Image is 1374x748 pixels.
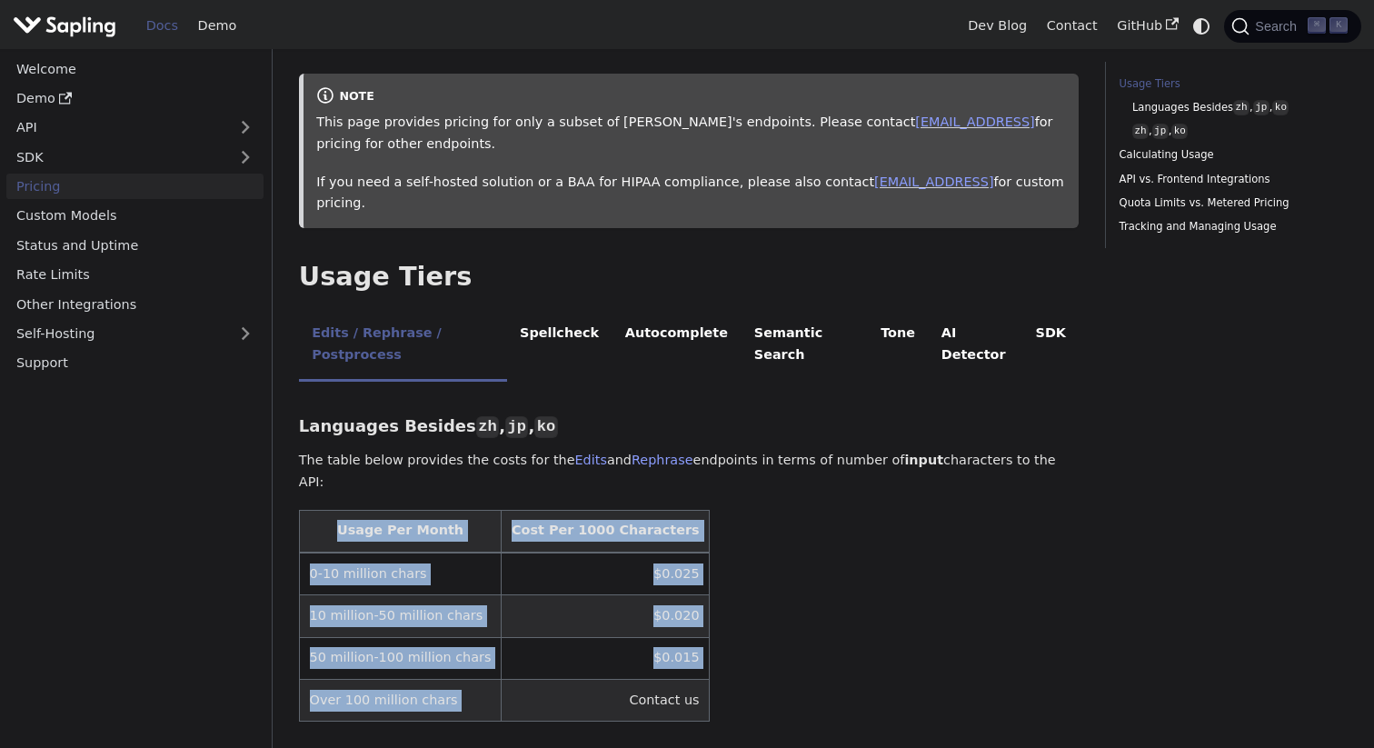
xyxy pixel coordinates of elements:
code: jp [505,416,528,438]
a: Contact [1037,12,1108,40]
td: 10 million-50 million chars [299,595,501,637]
button: Expand sidebar category 'API' [227,115,264,141]
td: Contact us [502,680,710,722]
a: Demo [188,12,246,40]
a: Other Integrations [6,291,264,317]
td: 50 million-100 million chars [299,637,501,679]
a: Rate Limits [6,262,264,288]
a: Edits [575,453,607,467]
a: Self-Hosting [6,321,264,347]
td: $0.015 [502,637,710,679]
code: jp [1253,100,1269,115]
a: Welcome [6,55,264,82]
p: This page provides pricing for only a subset of [PERSON_NAME]'s endpoints. Please contact for pri... [316,112,1066,155]
span: Search [1250,19,1308,34]
code: ko [1171,124,1188,139]
a: Quota Limits vs. Metered Pricing [1120,194,1341,212]
a: Dev Blog [958,12,1036,40]
li: Tone [868,310,929,382]
li: Spellcheck [507,310,612,382]
td: 0-10 million chars [299,553,501,595]
code: ko [1272,100,1289,115]
li: SDK [1022,310,1079,382]
a: [EMAIL_ADDRESS] [874,175,993,189]
a: GitHub [1107,12,1188,40]
a: Rephrase [632,453,693,467]
h3: Languages Besides , , [299,416,1080,437]
kbd: ⌘ [1308,17,1326,34]
a: Support [6,350,264,376]
a: SDK [6,144,227,170]
code: zh [1132,124,1149,139]
th: Usage Per Month [299,510,501,553]
button: Expand sidebar category 'SDK' [227,144,264,170]
a: API vs. Frontend Integrations [1120,171,1341,188]
code: zh [476,416,499,438]
a: Demo [6,85,264,112]
li: AI Detector [928,310,1022,382]
td: $0.020 [502,595,710,637]
code: jp [1152,124,1169,139]
a: Sapling.ai [13,13,123,39]
a: zh,jp,ko [1132,123,1335,140]
a: Status and Uptime [6,232,264,258]
img: Sapling.ai [13,13,116,39]
h2: Usage Tiers [299,261,1080,294]
a: API [6,115,227,141]
li: Autocomplete [612,310,741,382]
th: Cost Per 1000 Characters [502,510,710,553]
li: Edits / Rephrase / Postprocess [299,310,507,382]
code: ko [534,416,557,438]
a: Tracking and Managing Usage [1120,218,1341,235]
a: Calculating Usage [1120,146,1341,164]
div: note [316,86,1066,108]
code: zh [1233,100,1250,115]
td: Over 100 million chars [299,680,501,722]
a: Usage Tiers [1120,75,1341,93]
p: The table below provides the costs for the and endpoints in terms of number of characters to the ... [299,450,1080,494]
a: Pricing [6,174,264,200]
button: Switch between dark and light mode (currently system mode) [1189,13,1215,39]
a: Languages Besideszh,jp,ko [1132,99,1335,116]
a: [EMAIL_ADDRESS] [915,115,1034,129]
li: Semantic Search [741,310,867,382]
p: If you need a self-hosted solution or a BAA for HIPAA compliance, please also contact for custom ... [316,172,1066,215]
button: Search (Command+K) [1224,10,1360,43]
kbd: K [1329,17,1348,34]
a: Custom Models [6,203,264,229]
strong: input [904,453,943,467]
a: Docs [136,12,188,40]
td: $0.025 [502,553,710,595]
